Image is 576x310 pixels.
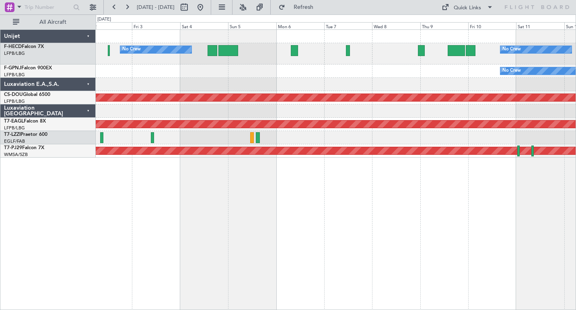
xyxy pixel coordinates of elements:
div: Fri 10 [468,22,516,29]
div: Fri 3 [132,22,180,29]
div: No Crew [122,44,141,56]
span: T7-EAGL [4,119,24,124]
a: LFPB/LBG [4,98,25,104]
span: T7-LZZI [4,132,21,137]
div: No Crew [502,44,521,56]
div: [DATE] [97,16,111,23]
div: No Crew [502,65,521,77]
a: LFPB/LBG [4,125,25,131]
span: [DATE] - [DATE] [137,4,175,11]
div: Thu 9 [420,22,468,29]
span: CS-DOU [4,92,23,97]
div: Mon 6 [276,22,324,29]
a: WMSA/SZB [4,152,28,158]
div: Sat 11 [516,22,564,29]
button: Quick Links [438,1,497,14]
a: LFPB/LBG [4,72,25,78]
div: Thu 2 [84,22,132,29]
input: Trip Number [25,1,71,13]
div: Sun 5 [228,22,276,29]
div: Quick Links [454,4,481,12]
a: T7-LZZIPraetor 600 [4,132,47,137]
div: Sat 4 [180,22,228,29]
button: All Aircraft [9,16,87,29]
a: EGLF/FAB [4,138,25,144]
button: Refresh [275,1,323,14]
span: Refresh [287,4,321,10]
a: F-HECDFalcon 7X [4,44,44,49]
a: CS-DOUGlobal 6500 [4,92,50,97]
a: T7-PJ29Falcon 7X [4,146,44,150]
span: All Aircraft [21,19,85,25]
span: F-GPNJ [4,66,21,71]
a: T7-EAGLFalcon 8X [4,119,46,124]
div: Wed 8 [372,22,420,29]
div: Tue 7 [324,22,372,29]
a: LFPB/LBG [4,50,25,56]
span: T7-PJ29 [4,146,22,150]
span: F-HECD [4,44,22,49]
a: F-GPNJFalcon 900EX [4,66,52,71]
